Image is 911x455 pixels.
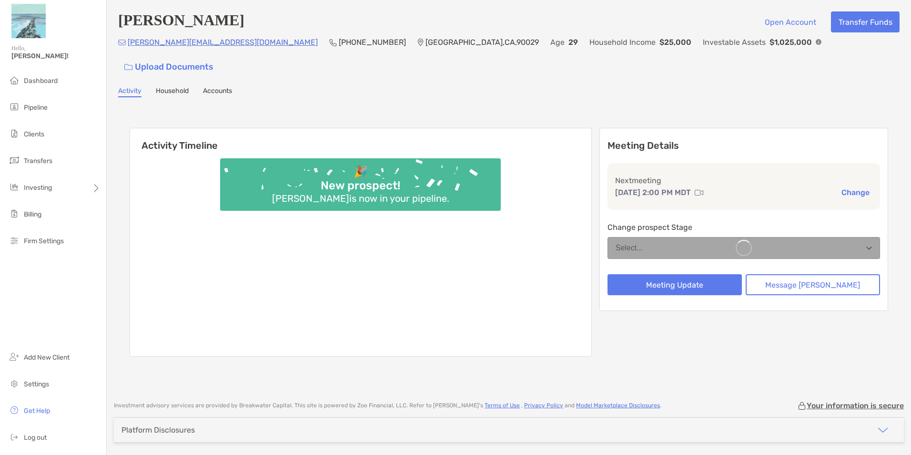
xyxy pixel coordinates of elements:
span: Transfers [24,157,52,165]
span: Billing [24,210,41,218]
div: [PERSON_NAME] is now in your pipeline. [268,193,453,204]
div: New prospect! [317,179,404,193]
a: Accounts [203,87,232,97]
p: Investable Assets [703,36,766,48]
div: 🎉 [350,165,372,179]
img: Zoe Logo [11,4,46,38]
a: Model Marketplace Disclosures [576,402,660,409]
span: Pipeline [24,103,48,112]
div: Platform Disclosures [121,425,195,434]
button: Open Account [757,11,823,32]
img: settings icon [9,378,20,389]
p: [GEOGRAPHIC_DATA] , CA , 90029 [425,36,539,48]
img: investing icon [9,181,20,193]
p: [DATE] 2:00 PM MDT [615,186,691,198]
span: Log out [24,434,47,442]
p: [PERSON_NAME][EMAIL_ADDRESS][DOMAIN_NAME] [128,36,318,48]
img: Phone Icon [329,39,337,46]
button: Message [PERSON_NAME] [746,274,880,295]
img: firm-settings icon [9,235,20,246]
img: get-help icon [9,404,20,416]
img: icon arrow [877,424,889,436]
p: [PHONE_NUMBER] [339,36,406,48]
img: add_new_client icon [9,351,20,362]
span: Add New Client [24,353,70,362]
img: Info Icon [816,39,821,45]
span: [PERSON_NAME]! [11,52,101,60]
p: Meeting Details [607,140,880,152]
span: Dashboard [24,77,58,85]
p: Your information is secure [807,401,904,410]
p: Next meeting [615,175,872,186]
p: Age [550,36,565,48]
a: Privacy Policy [524,402,563,409]
img: pipeline icon [9,101,20,113]
span: Clients [24,130,44,138]
p: Investment advisory services are provided by Breakwater Capital . This site is powered by Zoe Fin... [114,402,661,409]
img: transfers icon [9,155,20,166]
img: communication type [695,189,703,196]
img: button icon [124,64,132,71]
p: $25,000 [659,36,691,48]
h6: Activity Timeline [130,128,591,151]
a: Activity [118,87,142,97]
img: Email Icon [118,40,126,45]
h4: [PERSON_NAME] [118,11,244,32]
button: Meeting Update [607,274,742,295]
a: Terms of Use [485,402,520,409]
span: Investing [24,184,52,192]
a: Upload Documents [118,57,220,77]
img: dashboard icon [9,74,20,86]
p: Household Income [589,36,656,48]
button: Transfer Funds [831,11,900,32]
img: clients icon [9,128,20,139]
span: Get Help [24,407,50,415]
p: 29 [568,36,578,48]
p: $1,025,000 [769,36,812,48]
p: Change prospect Stage [607,221,880,233]
img: logout icon [9,431,20,443]
span: Firm Settings [24,237,64,245]
img: billing icon [9,208,20,219]
a: Household [156,87,189,97]
button: Change [839,187,872,197]
span: Settings [24,380,49,388]
img: Location Icon [417,39,424,46]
